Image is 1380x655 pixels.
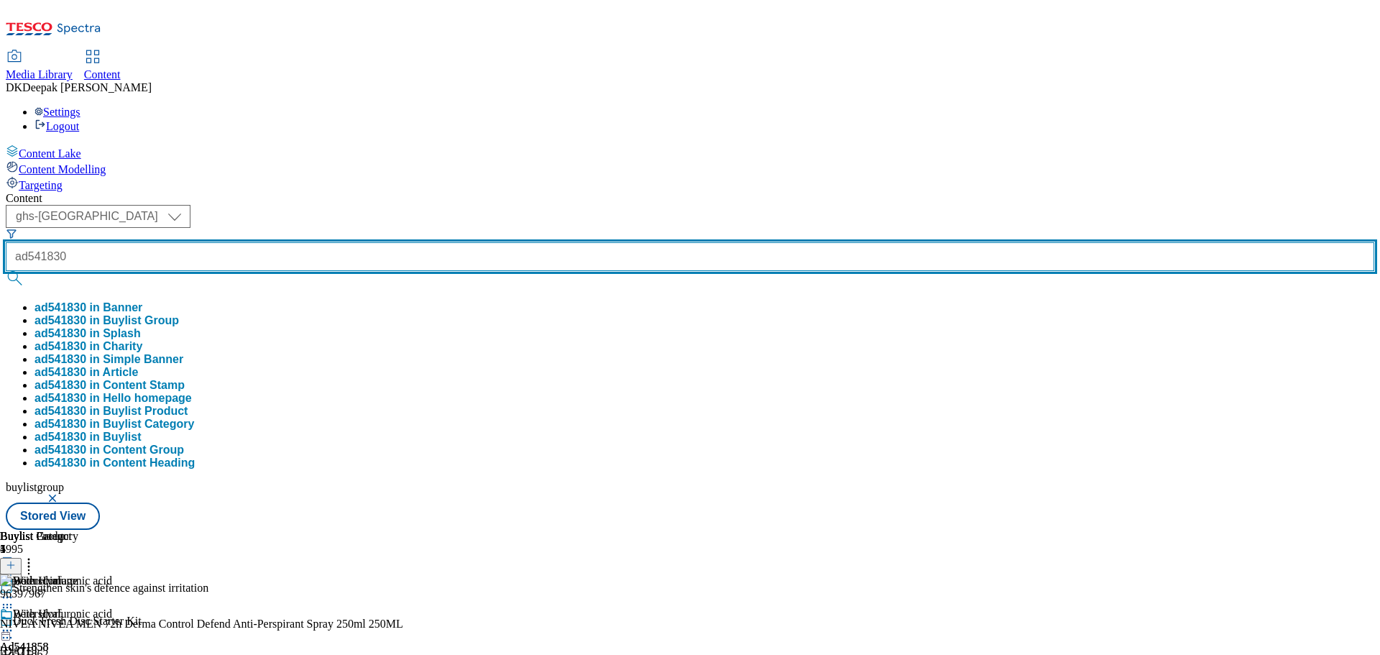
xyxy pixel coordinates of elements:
button: Stored View [6,503,100,530]
div: ad541830 in [34,379,185,392]
button: ad541830 in Simple Banner [34,353,183,366]
a: Targeting [6,176,1374,192]
a: Content Lake [6,145,1374,160]
a: Content [84,51,121,81]
input: Search [6,242,1374,271]
span: Content Lake [19,147,81,160]
span: Deepak [PERSON_NAME] [22,81,152,93]
div: ad541830 in [34,392,192,405]
button: ad541830 in Charity [34,340,142,353]
a: Content Modelling [6,160,1374,176]
button: ad541830 in Hello homepage [34,392,192,405]
button: ad541830 in Splash [34,327,141,340]
span: Hello homepage [103,392,192,404]
button: ad541830 in Buylist [34,431,142,444]
button: ad541830 in Content Heading [34,457,195,470]
button: ad541830 in Buylist Group [34,314,179,327]
span: Buylist Group [103,314,179,326]
button: ad541830 in Content Group [34,444,184,457]
svg: Search Filters [6,228,17,239]
div: ad541830 in [34,431,142,444]
div: Content [6,192,1374,205]
div: ad541830 in [34,314,179,327]
a: Media Library [6,51,73,81]
a: Logout [34,120,79,132]
button: ad541830 in Buylist Product [34,405,188,418]
button: ad541830 in Article [34,366,138,379]
a: Settings [34,106,80,118]
span: Content Modelling [19,163,106,175]
span: DK [6,81,22,93]
span: Content [84,68,121,81]
button: ad541830 in Buylist Category [34,418,194,431]
span: Targeting [19,179,63,191]
button: ad541830 in Banner [34,301,142,314]
span: buylistgroup [6,481,64,493]
span: Buylist [103,431,141,443]
span: Media Library [6,68,73,81]
span: Content Stamp [103,379,185,391]
button: ad541830 in Content Stamp [34,379,185,392]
